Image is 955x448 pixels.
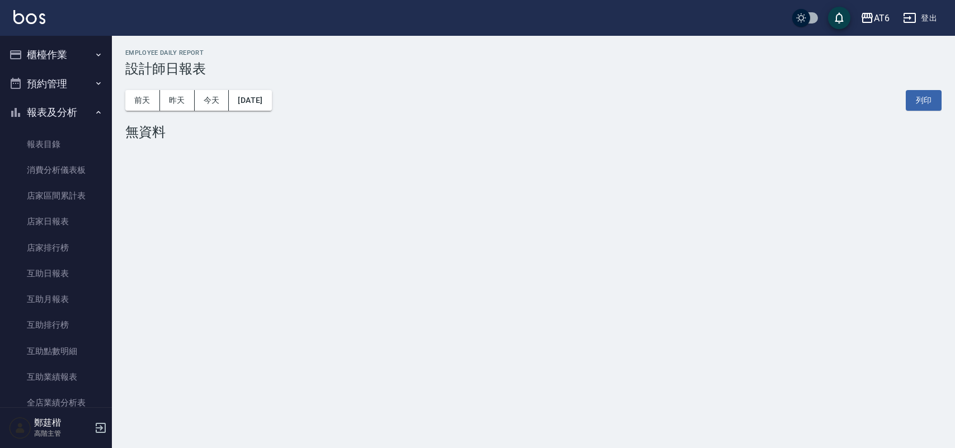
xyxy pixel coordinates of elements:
[160,90,195,111] button: 昨天
[4,131,107,157] a: 報表目錄
[4,98,107,127] button: 報表及分析
[4,183,107,209] a: 店家區間累計表
[4,209,107,234] a: 店家日報表
[13,10,45,24] img: Logo
[4,312,107,338] a: 互助排行榜
[195,90,229,111] button: 今天
[874,11,890,25] div: AT6
[4,40,107,69] button: 櫃檯作業
[125,90,160,111] button: 前天
[4,235,107,261] a: 店家排行榜
[856,7,894,30] button: AT6
[4,390,107,416] a: 全店業績分析表
[9,417,31,439] img: Person
[4,286,107,312] a: 互助月報表
[898,8,942,29] button: 登出
[4,157,107,183] a: 消費分析儀表板
[828,7,850,29] button: save
[4,338,107,364] a: 互助點數明細
[4,69,107,98] button: 預約管理
[34,428,91,438] p: 高階主管
[4,364,107,390] a: 互助業績報表
[4,261,107,286] a: 互助日報表
[125,61,942,77] h3: 設計師日報表
[906,90,942,111] button: 列印
[125,124,942,140] div: 無資料
[229,90,271,111] button: [DATE]
[34,417,91,428] h5: 鄭莛楷
[125,49,942,56] h2: Employee Daily Report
